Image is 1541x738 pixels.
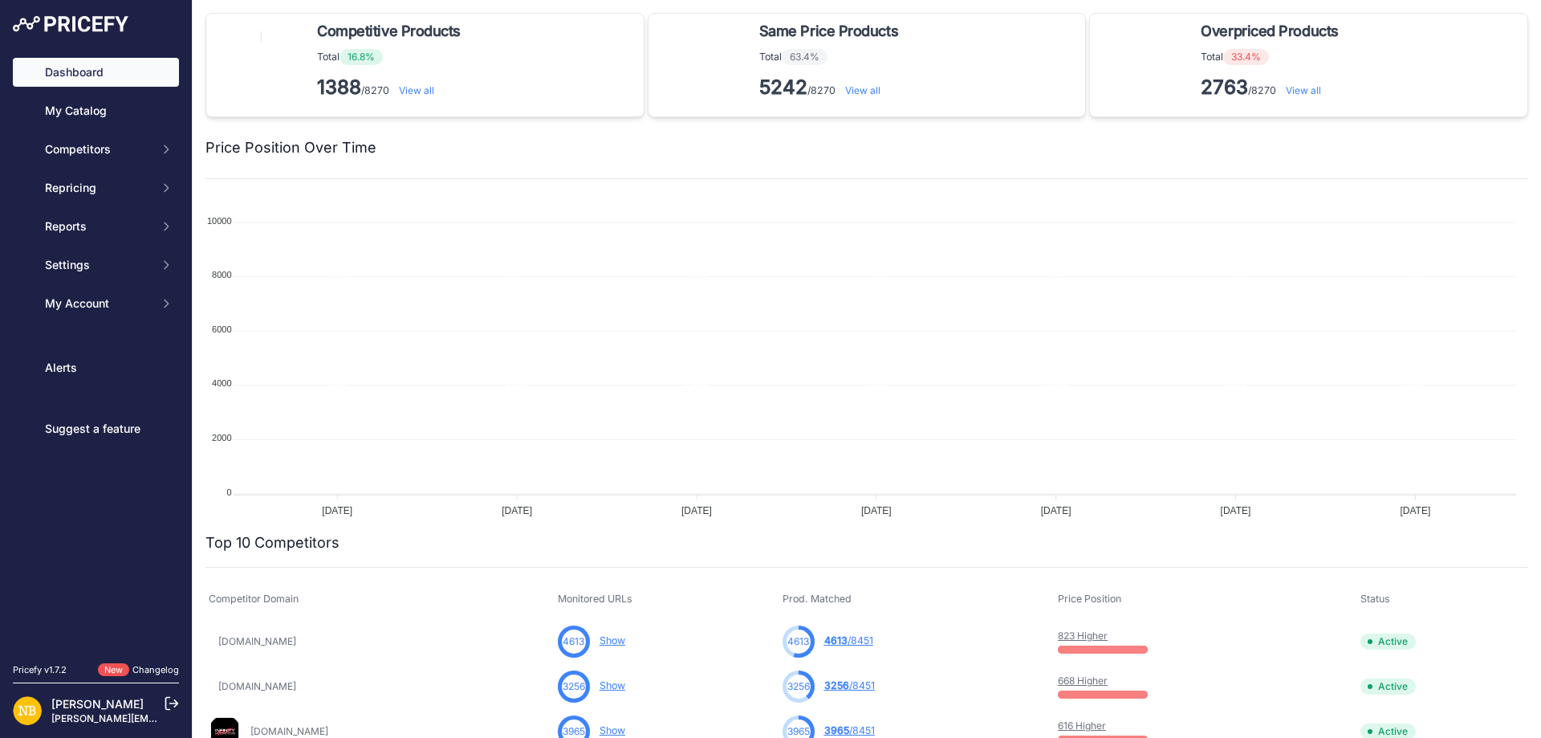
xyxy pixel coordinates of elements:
[600,724,625,736] a: Show
[787,634,809,649] span: 4613
[1221,505,1251,516] tspan: [DATE]
[13,16,128,32] img: Pricefy Logo
[205,137,376,159] h2: Price Position Over Time
[212,433,231,442] tspan: 2000
[759,20,898,43] span: Same Price Products
[340,49,383,65] span: 16.8%
[824,679,849,691] span: 3256
[563,634,584,649] span: 4613
[226,487,231,497] tspan: 0
[212,270,231,279] tspan: 8000
[1058,593,1121,605] span: Price Position
[681,505,712,516] tspan: [DATE]
[317,49,467,65] p: Total
[250,725,328,737] a: [DOMAIN_NAME]
[861,505,892,516] tspan: [DATE]
[13,96,179,125] a: My Catalog
[207,216,232,226] tspan: 10000
[1360,679,1416,695] span: Active
[317,20,461,43] span: Competitive Products
[1201,75,1248,99] strong: 2763
[13,663,67,677] div: Pricefy v1.7.2
[209,593,299,605] span: Competitor Domain
[1058,720,1106,732] a: 616 Higher
[13,212,179,241] button: Reports
[824,634,848,646] span: 4613
[317,75,467,100] p: /8270
[13,251,179,279] button: Settings
[205,532,340,554] h2: Top 10 Competitors
[45,180,150,196] span: Repricing
[399,84,434,96] a: View all
[824,634,873,646] a: 4613/8451
[322,505,352,516] tspan: [DATE]
[782,49,827,65] span: 63.4%
[317,75,361,99] strong: 1388
[759,75,807,99] strong: 5242
[45,218,150,234] span: Reports
[783,593,852,605] span: Prod. Matched
[1201,20,1338,43] span: Overpriced Products
[13,173,179,202] button: Repricing
[600,679,625,691] a: Show
[45,257,150,273] span: Settings
[824,679,875,691] a: 3256/8451
[1400,505,1430,516] tspan: [DATE]
[51,697,144,711] a: [PERSON_NAME]
[759,49,905,65] p: Total
[1058,675,1108,687] a: 668 Higher
[13,58,179,87] a: Dashboard
[563,679,585,694] span: 3256
[51,712,299,724] a: [PERSON_NAME][EMAIL_ADDRESS][DOMAIN_NAME]
[13,353,179,382] a: Alerts
[13,58,179,644] nav: Sidebar
[13,289,179,318] button: My Account
[218,680,296,692] a: [DOMAIN_NAME]
[98,663,129,677] span: New
[1058,630,1108,642] a: 823 Higher
[13,135,179,164] button: Competitors
[787,679,810,694] span: 3256
[1041,505,1071,516] tspan: [DATE]
[1360,593,1390,605] span: Status
[824,724,875,736] a: 3965/8451
[45,141,150,157] span: Competitors
[212,324,231,334] tspan: 6000
[1286,84,1321,96] a: View all
[1360,634,1416,650] span: Active
[600,634,625,646] a: Show
[212,378,231,388] tspan: 4000
[13,414,179,443] a: Suggest a feature
[132,664,179,675] a: Changelog
[502,505,532,516] tspan: [DATE]
[824,724,849,736] span: 3965
[759,75,905,100] p: /8270
[45,296,150,312] span: My Account
[1223,49,1269,65] span: 33.4%
[558,593,632,605] span: Monitored URLs
[845,84,880,96] a: View all
[218,635,296,647] a: [DOMAIN_NAME]
[1201,49,1344,65] p: Total
[1201,75,1344,100] p: /8270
